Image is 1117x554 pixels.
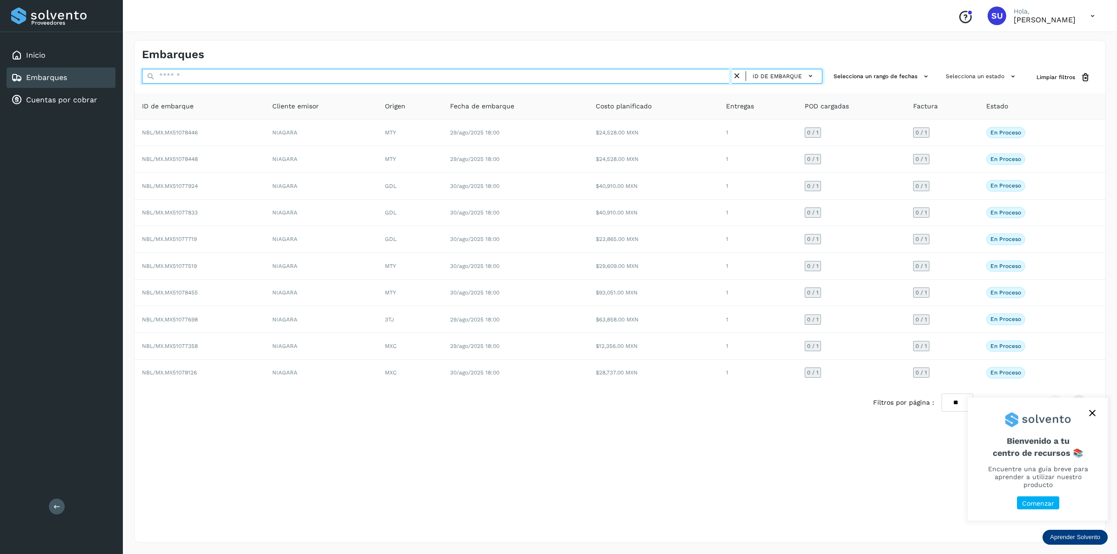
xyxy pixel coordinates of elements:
[807,343,819,349] span: 0 / 1
[807,317,819,322] span: 0 / 1
[830,69,935,84] button: Selecciona un rango de fechas
[979,448,1097,458] p: centro de recursos 📚
[142,156,198,162] span: NBL/MX.MX51078448
[385,101,405,111] span: Origen
[719,200,797,226] td: 1
[807,236,819,242] span: 0 / 1
[719,280,797,306] td: 1
[990,156,1021,162] p: En proceso
[1043,530,1108,545] div: Aprender Solvento
[377,333,443,360] td: MXC
[588,333,719,360] td: $12,356.00 MXN
[719,333,797,360] td: 1
[265,253,378,280] td: NIAGARA
[750,69,818,83] button: ID de embarque
[719,120,797,146] td: 1
[142,316,198,323] span: NBL/MX.MX51077698
[377,200,443,226] td: GDL
[450,369,499,376] span: 30/ago/2025 18:00
[31,20,112,26] p: Proveedores
[807,290,819,295] span: 0 / 1
[265,173,378,199] td: NIAGARA
[450,236,499,242] span: 30/ago/2025 18:00
[873,398,934,407] span: Filtros por página :
[990,236,1021,242] p: En proceso
[990,182,1021,189] p: En proceso
[915,236,927,242] span: 0 / 1
[265,120,378,146] td: NIAGARA
[913,101,938,111] span: Factura
[1085,406,1099,420] button: close,
[1036,73,1075,81] span: Limpiar filtros
[807,370,819,375] span: 0 / 1
[142,236,197,242] span: NBL/MX.MX51077719
[990,263,1021,269] p: En proceso
[26,95,97,104] a: Cuentas por cobrar
[719,226,797,253] td: 1
[142,343,198,349] span: NBL/MX.MX51077358
[807,210,819,215] span: 0 / 1
[450,101,514,111] span: Fecha de embarque
[990,343,1021,349] p: En proceso
[377,280,443,306] td: MTY
[142,183,198,189] span: NBL/MX.MX51077924
[265,306,378,333] td: NIAGARA
[450,263,499,269] span: 30/ago/2025 18:00
[450,343,499,349] span: 29/ago/2025 18:00
[915,130,927,135] span: 0 / 1
[7,67,115,88] div: Embarques
[915,343,927,349] span: 0 / 1
[1014,7,1076,15] p: Hola,
[990,289,1021,296] p: En proceso
[726,101,754,111] span: Entregas
[588,173,719,199] td: $40,910.00 MXN
[719,146,797,173] td: 1
[377,120,443,146] td: MTY
[990,129,1021,136] p: En proceso
[807,183,819,189] span: 0 / 1
[588,253,719,280] td: $29,609.00 MXN
[450,156,499,162] span: 29/ago/2025 18:00
[265,226,378,253] td: NIAGARA
[1029,69,1098,86] button: Limpiar filtros
[990,316,1021,322] p: En proceso
[588,120,719,146] td: $24,528.00 MXN
[915,317,927,322] span: 0 / 1
[719,173,797,199] td: 1
[979,436,1097,458] span: Bienvenido a tu
[377,306,443,333] td: 3TJ
[1022,500,1054,507] p: Comenzar
[719,306,797,333] td: 1
[450,289,499,296] span: 30/ago/2025 18:00
[142,209,198,216] span: NBL/MX.MX51077833
[805,101,849,111] span: POD cargadas
[915,183,927,189] span: 0 / 1
[7,45,115,66] div: Inicio
[986,101,1008,111] span: Estado
[142,101,194,111] span: ID de embarque
[915,156,927,162] span: 0 / 1
[377,253,443,280] td: MTY
[142,48,204,61] h4: Embarques
[588,360,719,386] td: $28,737.00 MXN
[142,129,198,136] span: NBL/MX.MX51078446
[942,69,1022,84] button: Selecciona un estado
[265,200,378,226] td: NIAGARA
[272,101,319,111] span: Cliente emisor
[588,280,719,306] td: $93,051.00 MXN
[596,101,652,111] span: Costo planificado
[990,209,1021,216] p: En proceso
[588,306,719,333] td: $63,858.00 MXN
[979,465,1097,488] p: Encuentre una guía breve para aprender a utilizar nuestro producto
[450,129,499,136] span: 29/ago/2025 18:00
[968,398,1108,521] div: Aprender Solvento
[915,210,927,215] span: 0 / 1
[588,146,719,173] td: $24,528.00 MXN
[807,263,819,269] span: 0 / 1
[377,226,443,253] td: GDL
[377,146,443,173] td: MTY
[588,226,719,253] td: $23,865.00 MXN
[377,173,443,199] td: GDL
[807,130,819,135] span: 0 / 1
[915,370,927,375] span: 0 / 1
